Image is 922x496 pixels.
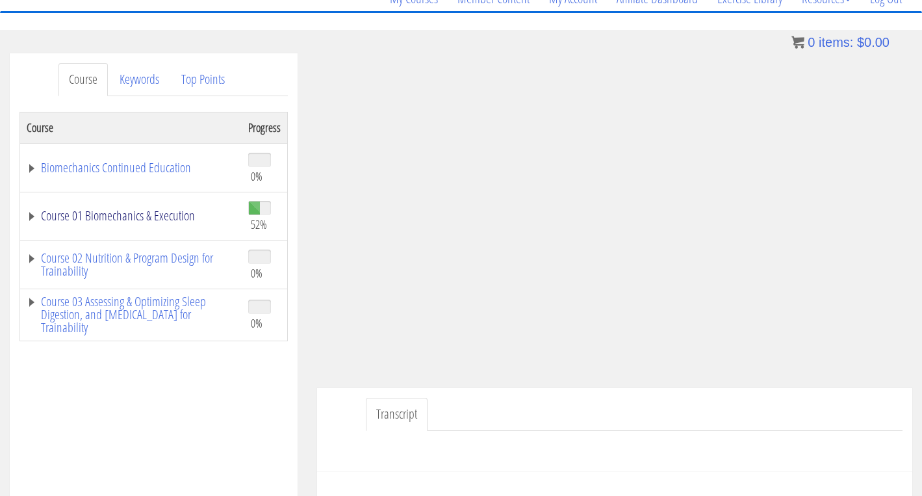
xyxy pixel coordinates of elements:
span: items: [819,35,853,49]
bdi: 0.00 [857,35,890,49]
img: icon11.png [791,36,804,49]
a: Biomechanics Continued Education [27,161,235,174]
span: 0 [808,35,815,49]
a: Keywords [109,63,170,96]
th: Course [20,112,242,143]
a: Top Points [171,63,235,96]
th: Progress [242,112,288,143]
a: 0 items: $0.00 [791,35,890,49]
a: Course [58,63,108,96]
a: Course 03 Assessing & Optimizing Sleep Digestion, and [MEDICAL_DATA] for Trainability [27,295,235,334]
span: 0% [251,266,263,280]
a: Course 01 Biomechanics & Execution [27,209,235,222]
span: 0% [251,169,263,183]
a: Transcript [366,398,428,431]
span: 52% [251,217,267,231]
span: $ [857,35,864,49]
a: Course 02 Nutrition & Program Design for Trainability [27,252,235,278]
span: 0% [251,316,263,330]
